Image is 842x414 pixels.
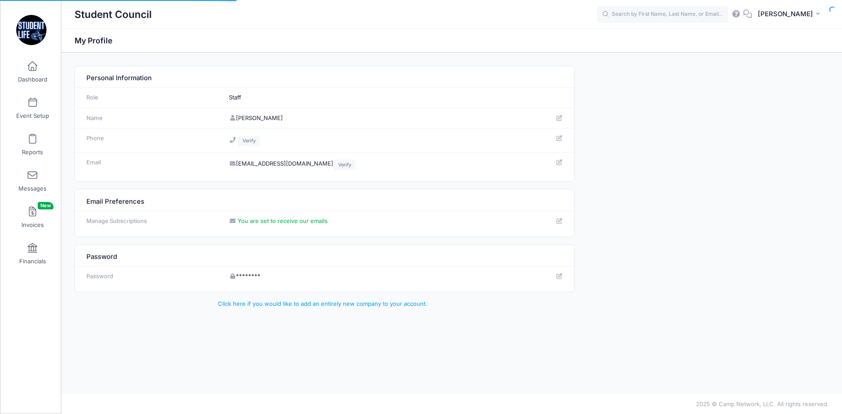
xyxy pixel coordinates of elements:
[238,136,260,146] a: Verify
[18,185,46,192] span: Messages
[21,221,44,229] span: Invoices
[12,166,54,196] a: Messages
[82,158,220,167] div: Email
[18,76,47,83] span: Dashboard
[12,129,54,160] a: Reports
[22,149,43,156] span: Reports
[225,152,524,176] td: [EMAIL_ADDRESS][DOMAIN_NAME]
[82,272,220,281] div: Password
[38,202,54,209] span: New
[696,400,829,407] span: 2025 © Camp Network, LLC. All rights reserved.
[19,258,46,265] span: Financials
[15,14,48,46] img: Student Council
[82,71,567,83] div: Personal Information
[12,202,54,233] a: InvoicesNew
[218,300,427,307] a: Click here if you would like to add an entirely new company to your account.
[0,9,62,51] a: Student Council
[752,4,829,25] button: [PERSON_NAME]
[82,194,567,206] div: Email Preferences
[12,93,54,124] a: Event Setup
[16,112,49,120] span: Event Setup
[12,57,54,87] a: Dashboard
[82,134,220,143] div: Phone
[75,36,120,45] h1: My Profile
[12,238,54,269] a: Financials
[758,9,813,19] span: [PERSON_NAME]
[82,217,220,226] div: Manage Subscriptions
[75,4,152,25] h1: Student Council
[333,159,356,170] a: Verify
[82,114,220,123] div: Name
[238,217,328,224] span: You are set to receive our emails
[82,249,567,262] div: Password
[597,6,728,23] input: Search by First Name, Last Name, or Email...
[225,108,524,128] td: [PERSON_NAME]
[225,88,524,108] td: Staff
[82,93,220,102] div: Role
